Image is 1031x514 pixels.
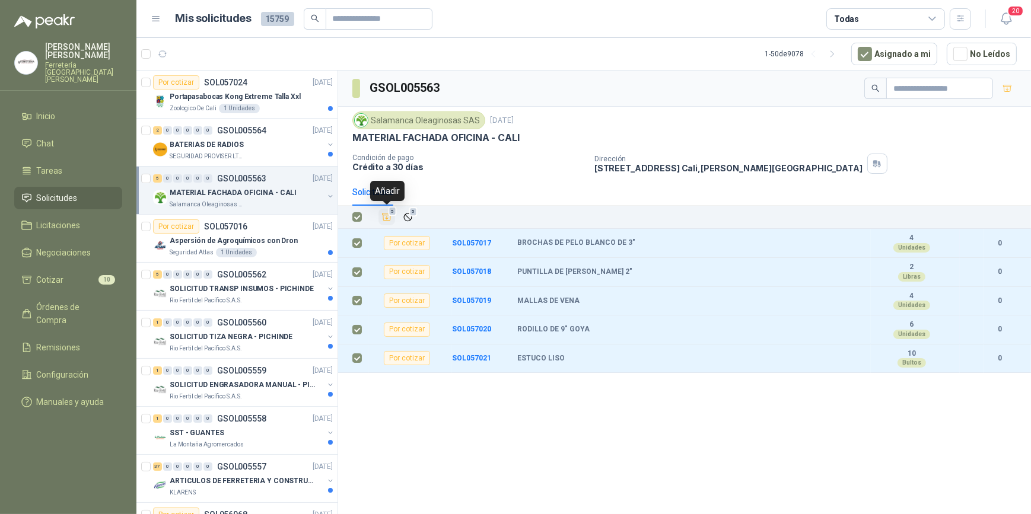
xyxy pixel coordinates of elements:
div: 0 [203,414,212,423]
img: Company Logo [153,286,167,301]
img: Company Logo [153,430,167,445]
div: 37 [153,462,162,471]
a: Por cotizarSOL057024[DATE] Company LogoPortapasabocas Kong Extreme Talla XxlZoologico De Cali1 Un... [136,71,338,119]
div: 0 [193,126,202,135]
span: Remisiones [37,341,81,354]
button: No Leídos [947,43,1017,65]
b: ESTUCO LISO [517,354,565,363]
span: Inicio [37,110,56,123]
div: Solicitudes [352,186,393,199]
div: 0 [173,366,182,375]
div: Por cotizar [153,219,199,234]
div: 0 [163,126,172,135]
div: Por cotizar [384,293,430,308]
a: Órdenes de Compra [14,296,122,331]
button: Añadir [378,209,395,225]
p: SEGURIDAD PROVISER LTDA [170,152,244,161]
div: 1 Unidades [219,104,260,113]
p: MATERIAL FACHADA OFICINA - CALI [352,132,519,144]
a: SOL057021 [452,354,491,362]
span: Solicitudes [37,191,78,205]
div: 0 [193,174,202,183]
div: 0 [163,270,172,279]
p: [DATE] [313,125,333,136]
a: 1 0 0 0 0 0 GSOL005558[DATE] Company LogoSST - GUANTESLa Montaña Agromercados [153,411,335,449]
b: 0 [984,238,1017,249]
div: 0 [173,174,182,183]
p: MATERIAL FACHADA OFICINA - CALI [170,187,297,199]
div: 0 [183,366,192,375]
span: 5 [409,207,418,216]
div: Bultos [898,358,926,368]
div: 1 [153,366,162,375]
a: 1 0 0 0 0 0 GSOL005560[DATE] Company LogoSOLICITUD TIZA NEGRA - PICHINDERio Fertil del Pacífico S... [153,315,335,353]
div: 0 [193,414,202,423]
a: Negociaciones [14,241,122,264]
span: Órdenes de Compra [37,301,111,327]
div: 0 [173,270,182,279]
a: Configuración [14,363,122,386]
div: 0 [173,318,182,327]
div: Añadir [370,181,405,201]
p: Rio Fertil del Pacífico S.A.S. [170,392,242,401]
b: SOL057019 [452,296,491,305]
div: Por cotizar [384,265,430,279]
b: 0 [984,295,1017,307]
a: Solicitudes [14,187,122,209]
p: KLARENS [170,488,196,497]
span: Cotizar [37,273,64,286]
b: BROCHAS DE PELO BLANCO DE 3" [517,238,635,248]
div: Por cotizar [384,323,430,337]
div: 0 [183,462,192,471]
p: [DATE] [313,173,333,184]
p: [DATE] [490,115,514,126]
p: [DATE] [313,365,333,376]
p: [PERSON_NAME] [PERSON_NAME] [45,43,122,59]
a: Chat [14,132,122,155]
div: Por cotizar [384,236,430,250]
a: Manuales y ayuda [14,391,122,413]
a: Por cotizarSOL057016[DATE] Company LogoAspersión de Agroquímicos con DronSeguridad Atlas1 Unidades [136,215,338,263]
a: Remisiones [14,336,122,359]
p: La Montaña Agromercados [170,440,244,449]
b: 2 [871,263,953,272]
div: 0 [193,318,202,327]
p: Dirección [594,155,863,163]
div: 0 [163,414,172,423]
div: Unidades [893,330,930,339]
div: 0 [183,318,192,327]
p: [STREET_ADDRESS] Cali , [PERSON_NAME][GEOGRAPHIC_DATA] [594,163,863,173]
span: 10 [98,275,115,285]
img: Company Logo [153,190,167,205]
a: Cotizar10 [14,269,122,291]
div: Unidades [893,301,930,310]
span: Licitaciones [37,219,81,232]
div: 1 [153,414,162,423]
button: Asignado a mi [851,43,937,65]
div: 0 [203,126,212,135]
span: Negociaciones [37,246,91,259]
p: [DATE] [313,317,333,328]
div: 0 [203,462,212,471]
p: GSOL005562 [217,270,266,279]
p: GSOL005558 [217,414,266,423]
p: SOL057024 [204,78,247,87]
div: Libras [898,272,925,282]
p: SST - GUANTES [170,427,224,439]
div: 0 [173,126,182,135]
p: [DATE] [313,413,333,424]
p: Ferretería [GEOGRAPHIC_DATA][PERSON_NAME] [45,62,122,83]
span: search [871,84,880,92]
div: 0 [183,414,192,423]
div: 5 [153,270,162,279]
img: Company Logo [15,52,37,74]
a: Inicio [14,105,122,127]
p: BATERIAS DE RADIOS [170,139,244,151]
p: Crédito a 30 días [352,162,585,172]
div: 0 [183,174,192,183]
span: Chat [37,137,55,150]
div: 0 [183,126,192,135]
p: [DATE] [313,461,333,473]
b: SOL057020 [452,325,491,333]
